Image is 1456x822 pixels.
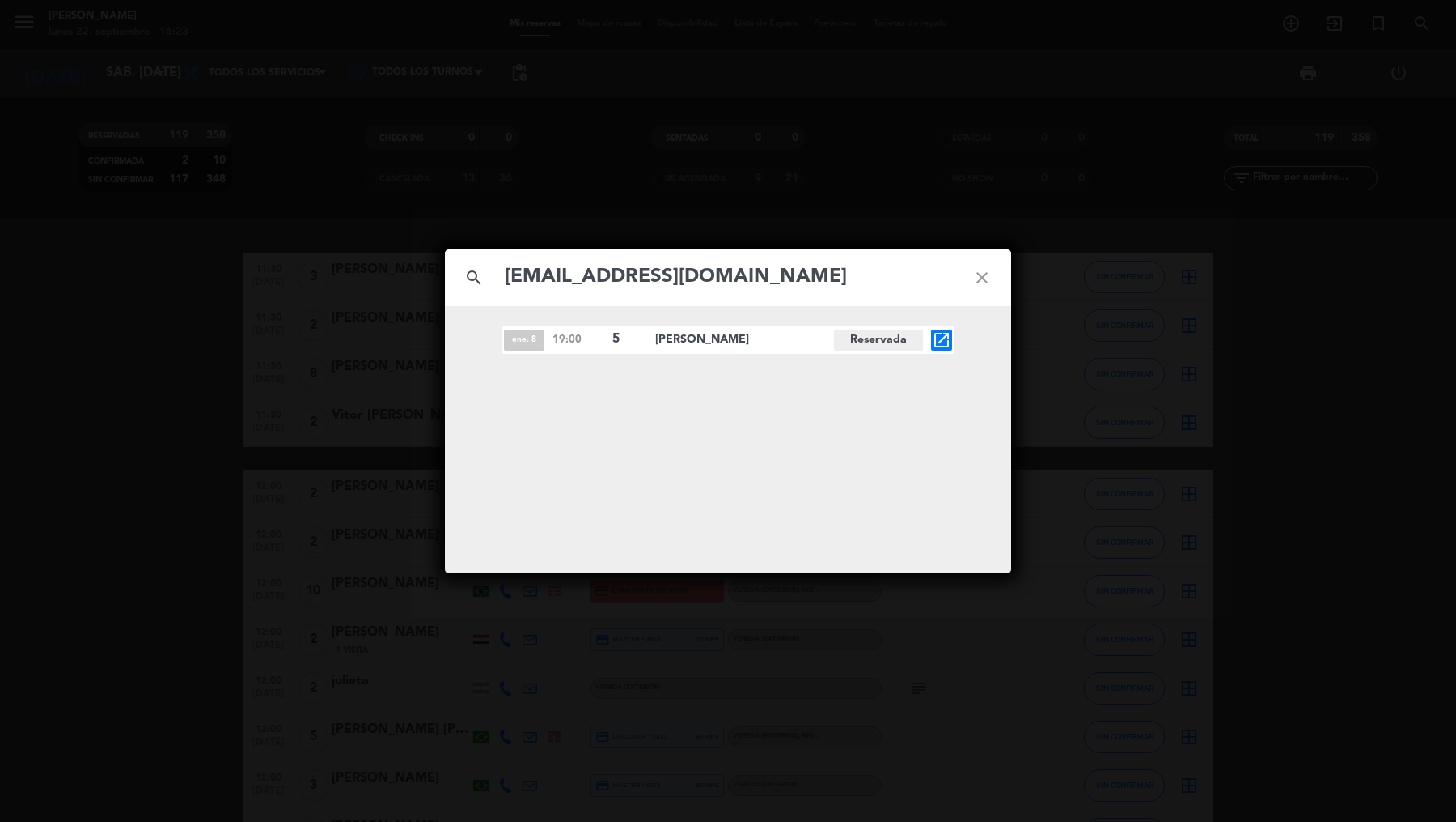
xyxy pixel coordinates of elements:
[953,249,1011,307] i: close
[504,330,544,351] span: ene. 8
[445,249,503,307] i: search
[612,329,641,350] span: 5
[655,330,834,349] span: [PERSON_NAME]
[552,331,604,348] span: 19:00
[932,330,951,350] i: open_in_new
[834,330,923,351] span: Reservada
[503,261,953,294] input: Buscar reservas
